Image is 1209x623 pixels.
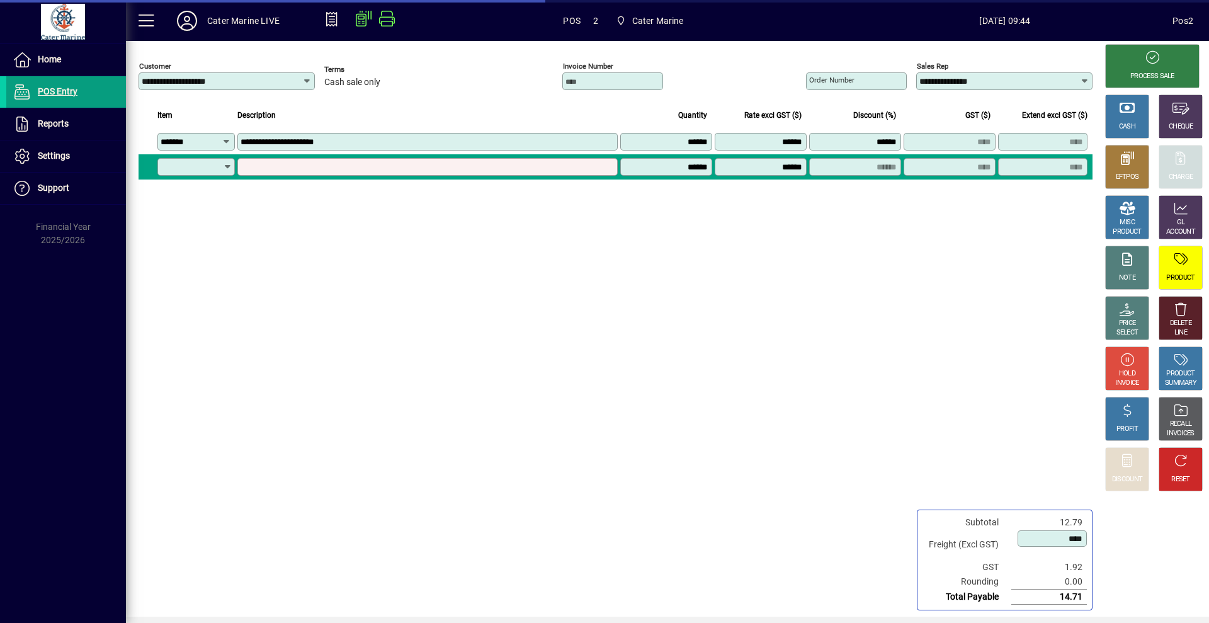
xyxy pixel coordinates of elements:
[809,76,854,84] mat-label: Order number
[38,54,61,64] span: Home
[1171,475,1190,484] div: RESET
[1167,429,1194,438] div: INVOICES
[632,11,684,31] span: Cater Marine
[837,11,1173,31] span: [DATE] 09:44
[6,140,126,172] a: Settings
[922,530,1011,560] td: Freight (Excl GST)
[922,590,1011,605] td: Total Payable
[1174,328,1187,338] div: LINE
[678,108,707,122] span: Quantity
[1177,218,1185,227] div: GL
[1022,108,1087,122] span: Extend excl GST ($)
[593,11,598,31] span: 2
[1170,420,1192,429] div: RECALL
[965,108,990,122] span: GST ($)
[1011,574,1087,590] td: 0.00
[922,560,1011,574] td: GST
[38,183,69,193] span: Support
[1011,515,1087,530] td: 12.79
[1172,11,1193,31] div: Pos2
[324,66,400,74] span: Terms
[611,9,689,32] span: Cater Marine
[1120,218,1135,227] div: MISC
[744,108,802,122] span: Rate excl GST ($)
[1116,328,1138,338] div: SELECT
[1115,379,1138,388] div: INVOICE
[167,9,207,32] button: Profile
[38,118,69,129] span: Reports
[237,108,276,122] span: Description
[1169,173,1193,182] div: CHARGE
[1113,227,1141,237] div: PRODUCT
[563,11,581,31] span: POS
[157,108,173,122] span: Item
[6,44,126,76] a: Home
[1116,173,1139,182] div: EFTPOS
[1112,475,1142,484] div: DISCOUNT
[139,62,171,71] mat-label: Customer
[1166,227,1195,237] div: ACCOUNT
[1170,319,1191,328] div: DELETE
[922,574,1011,590] td: Rounding
[207,11,280,31] div: Cater Marine LIVE
[6,173,126,204] a: Support
[563,62,613,71] mat-label: Invoice number
[917,62,948,71] mat-label: Sales rep
[853,108,896,122] span: Discount (%)
[1119,122,1135,132] div: CASH
[6,108,126,140] a: Reports
[1119,273,1135,283] div: NOTE
[38,86,77,96] span: POS Entry
[1165,379,1196,388] div: SUMMARY
[1011,590,1087,605] td: 14.71
[1169,122,1193,132] div: CHEQUE
[1119,319,1136,328] div: PRICE
[1119,369,1135,379] div: HOLD
[922,515,1011,530] td: Subtotal
[38,151,70,161] span: Settings
[1116,425,1138,434] div: PROFIT
[1011,560,1087,574] td: 1.92
[1166,369,1195,379] div: PRODUCT
[1166,273,1195,283] div: PRODUCT
[324,77,380,88] span: Cash sale only
[1130,72,1174,81] div: PROCESS SALE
